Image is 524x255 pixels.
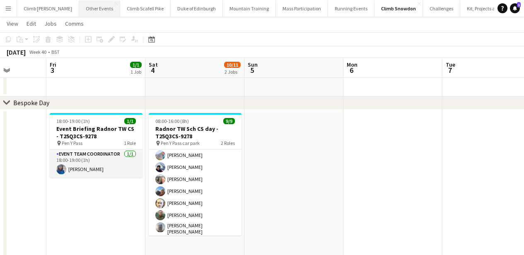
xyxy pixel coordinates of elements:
[149,113,241,236] app-job-card: 08:00-16:00 (8h)9/9Radnor TW Sch CS day - T25Q3CS-9278 Pen Y Pass car park2 Roles[PERSON_NAME]Mou...
[27,49,48,55] span: Week 40
[50,125,142,140] h3: Event Briefing Radnor TW CS - T25Q3CS-9278
[3,18,22,29] a: View
[147,65,158,75] span: 4
[124,118,136,124] span: 1/1
[7,20,18,27] span: View
[446,61,455,68] span: Tue
[56,118,90,124] span: 18:00-19:00 (1h)
[62,140,82,146] span: Pen Y Pass
[224,62,241,68] span: 10/11
[345,65,357,75] span: 6
[223,118,235,124] span: 9/9
[51,49,60,55] div: BST
[223,0,276,17] button: Mountain Training
[17,0,79,17] button: Climb [PERSON_NAME]
[510,3,520,13] a: 1
[62,18,87,29] a: Comms
[149,61,158,68] span: Sat
[41,18,60,29] a: Jobs
[460,0,522,17] button: Kit, Projects and Office
[120,0,171,17] button: Climb Scafell Pike
[50,149,142,178] app-card-role: Event Team Coordinator1/118:00-19:00 (1h)[PERSON_NAME]
[48,65,56,75] span: 3
[246,65,258,75] span: 5
[44,20,57,27] span: Jobs
[374,0,423,17] button: Climb Snowdon
[347,61,357,68] span: Mon
[444,65,455,75] span: 7
[124,140,136,146] span: 1 Role
[423,0,460,17] button: Challenges
[155,118,189,124] span: 08:00-16:00 (8h)
[79,0,120,17] button: Other Events
[161,140,200,146] span: Pen Y Pass car park
[7,48,26,56] div: [DATE]
[248,61,258,68] span: Sun
[50,113,142,178] app-job-card: 18:00-19:00 (1h)1/1Event Briefing Radnor TW CS - T25Q3CS-9278 Pen Y Pass1 RoleEvent Team Coordina...
[149,123,241,238] app-card-role: Mountain Leader8/808:00-16:00 (8h)[PERSON_NAME][PERSON_NAME][PERSON_NAME][PERSON_NAME][PERSON_NAM...
[27,20,36,27] span: Edit
[13,99,49,107] div: Bespoke Day
[149,125,241,140] h3: Radnor TW Sch CS day - T25Q3CS-9278
[130,62,142,68] span: 1/1
[171,0,223,17] button: Duke of Edinburgh
[221,140,235,146] span: 2 Roles
[65,20,84,27] span: Comms
[130,69,141,75] div: 1 Job
[225,69,240,75] div: 2 Jobs
[328,0,374,17] button: Running Events
[23,18,39,29] a: Edit
[517,2,521,7] span: 1
[276,0,328,17] button: Mass Participation
[50,61,56,68] span: Fri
